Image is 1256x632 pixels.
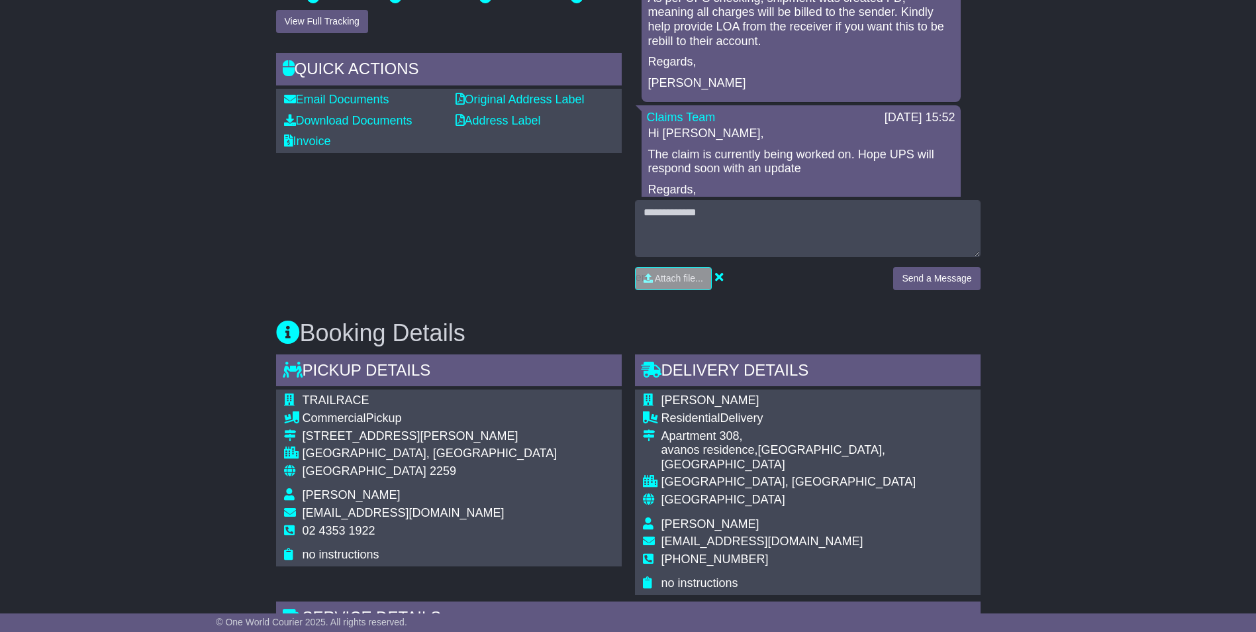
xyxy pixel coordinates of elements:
div: [STREET_ADDRESS][PERSON_NAME] [303,429,557,444]
div: [DATE] 15:52 [885,111,955,125]
div: Apartment 308, [661,429,973,444]
span: no instructions [661,576,738,590]
a: Claims Team [647,111,716,124]
div: [GEOGRAPHIC_DATA], [GEOGRAPHIC_DATA] [303,447,557,461]
button: Send a Message [893,267,980,290]
div: avanos residence,[GEOGRAPHIC_DATA],[GEOGRAPHIC_DATA] [661,443,973,472]
div: [GEOGRAPHIC_DATA], [GEOGRAPHIC_DATA] [661,475,973,490]
a: Address Label [456,114,541,127]
a: Download Documents [284,114,412,127]
a: Email Documents [284,93,389,106]
h3: Booking Details [276,320,981,346]
span: [PERSON_NAME] [661,394,759,407]
p: Regards, [648,183,954,197]
span: 02 4353 1922 [303,524,375,537]
p: Hi [PERSON_NAME], [648,127,954,141]
a: Original Address Label [456,93,585,106]
p: [PERSON_NAME] [648,76,954,91]
a: Invoice [284,134,331,148]
span: [EMAIL_ADDRESS][DOMAIN_NAME] [661,535,863,548]
div: Pickup Details [276,354,622,390]
button: View Full Tracking [276,10,368,33]
div: Delivery Details [635,354,981,390]
span: [PERSON_NAME] [303,488,401,501]
span: no instructions [303,548,379,561]
div: Quick Actions [276,53,622,89]
span: [EMAIL_ADDRESS][DOMAIN_NAME] [303,506,505,519]
span: Commercial [303,411,366,425]
div: Pickup [303,411,557,426]
span: © One World Courier 2025. All rights reserved. [216,617,407,627]
span: [PHONE_NUMBER] [661,553,769,566]
span: Residential [661,411,720,425]
span: TRAILRACE [303,394,369,407]
span: [GEOGRAPHIC_DATA] [303,464,426,478]
span: 2259 [430,464,456,478]
p: Regards, [648,55,954,70]
div: Delivery [661,411,973,426]
span: [PERSON_NAME] [661,517,759,531]
span: [GEOGRAPHIC_DATA] [661,493,785,506]
p: The claim is currently being worked on. Hope UPS will respond soon with an update [648,148,954,176]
